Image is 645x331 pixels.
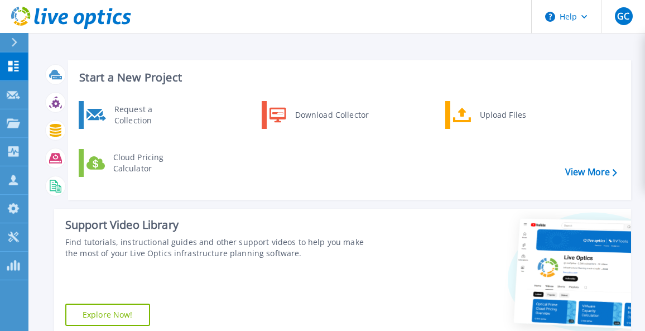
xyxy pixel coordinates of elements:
a: Upload Files [445,101,560,129]
div: Support Video Library [65,218,364,232]
h3: Start a New Project [79,71,617,84]
div: Cloud Pricing Calculator [108,152,190,174]
span: GC [617,12,629,21]
a: Explore Now! [65,304,150,326]
a: Request a Collection [79,101,193,129]
a: View More [565,167,617,178]
div: Upload Files [474,104,557,126]
div: Download Collector [290,104,374,126]
a: Download Collector [262,101,376,129]
a: Cloud Pricing Calculator [79,149,193,177]
div: Find tutorials, instructional guides and other support videos to help you make the most of your L... [65,237,364,259]
div: Request a Collection [109,104,190,126]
